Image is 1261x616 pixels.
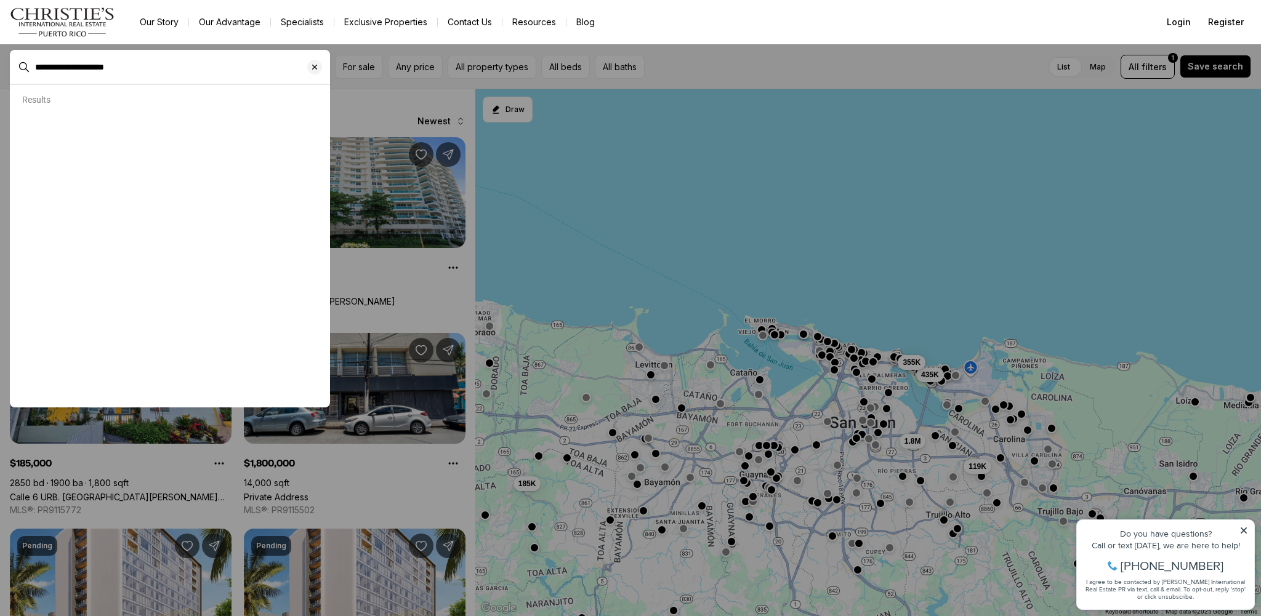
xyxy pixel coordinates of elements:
[566,14,605,31] a: Blog
[502,14,566,31] a: Resources
[10,7,115,37] img: logo
[334,14,437,31] a: Exclusive Properties
[1159,10,1198,34] button: Login
[1201,10,1251,34] button: Register
[307,50,329,84] button: Clear search input
[438,14,502,31] button: Contact Us
[1167,17,1191,27] span: Login
[130,14,188,31] a: Our Story
[271,14,334,31] a: Specialists
[50,58,153,70] span: [PHONE_NUMBER]
[1208,17,1244,27] span: Register
[15,76,175,99] span: I agree to be contacted by [PERSON_NAME] International Real Estate PR via text, call & email. To ...
[22,95,50,105] p: Results
[13,28,178,36] div: Do you have questions?
[189,14,270,31] a: Our Advantage
[13,39,178,48] div: Call or text [DATE], we are here to help!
